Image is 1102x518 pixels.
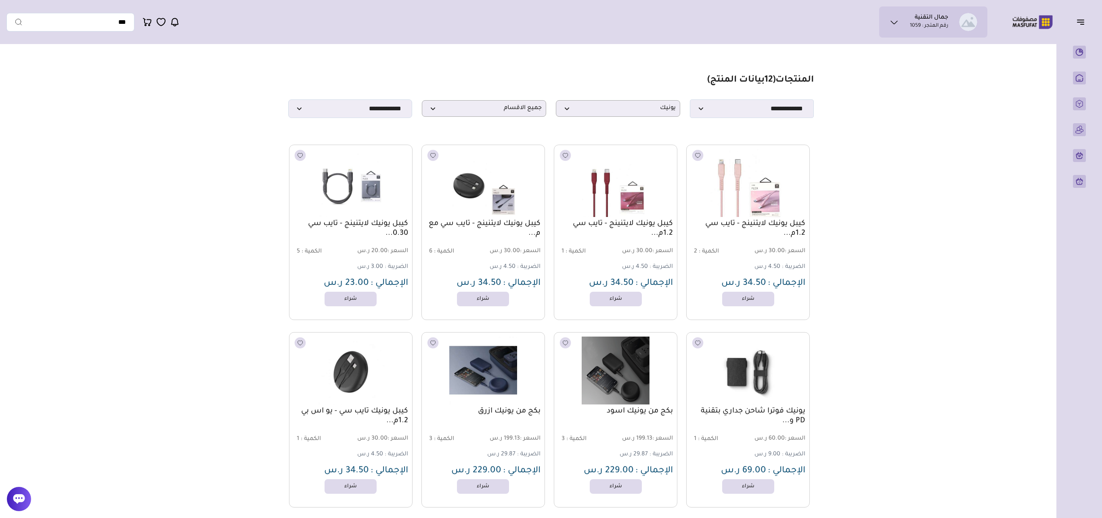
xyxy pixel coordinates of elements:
[616,248,673,255] span: 30.00 ر.س
[685,145,811,220] img: 241.625-241.625202310101407-koMneeqOwgBsmy3vWPdSMwPDnVRyvZA0BZkNbC5R.jpg
[691,406,805,426] a: يونيك فوترا شاحن جداري بتقنية PD و...
[754,451,780,458] span: 9.00 ر.س
[558,219,673,238] a: كيبل يونيك لايتنينج - تايب سي 1.2م...
[301,436,321,442] span: الكمية :
[352,248,408,255] span: 20.00 ر.س
[302,248,322,255] span: الكمية :
[561,436,565,442] span: 3
[749,248,805,255] span: 30.00 ر.س
[324,279,369,288] span: 23.00 ر.س
[388,248,408,255] span: السعر :
[560,105,676,112] span: يونيك
[388,436,408,442] span: السعر :
[451,466,501,476] span: 229.00 ر.س
[293,219,408,238] a: كيبل يونيك لايتنينج - تايب سي 0.30...
[566,436,587,442] span: الكمية :
[434,436,454,442] span: الكمية :
[325,479,377,494] a: شراء
[294,149,408,217] img: 241.625-241.625202310101405-jExjhECzXxjd5xezLAiZw2xJCymoAUfMw4mWVfrj.jpg
[707,76,775,85] span: ( بيانات المنتج)
[765,76,773,85] span: 12
[754,264,780,270] span: 4.50 ر.س
[589,279,634,288] span: 34.50 ر.س
[590,479,642,494] a: شراء
[652,436,673,442] span: السعر :
[294,337,408,404] img: 241.625-241.625202310101458-ouVdF29DBX96UBWnZJ4ffubVKLVkjfl4IOQnhWmK.jpg
[707,75,814,86] h1: المنتجات
[566,248,586,255] span: الكمية :
[722,292,774,306] a: شراء
[635,466,673,476] span: الإجمالي :
[520,436,541,442] span: السعر :
[620,451,648,458] span: 29.87 ر.س
[691,337,805,404] img: 241.625-241.625202310101402-gRcVbnjIGcmqwJHjdbQFgHyAhz6HgOwzdCAbEPJK.jpg
[590,292,642,306] a: شراء
[556,100,680,117] p: يونيك
[434,248,454,255] span: الكمية :
[490,264,515,270] span: 4.50 ر.س
[293,406,408,426] a: كيبل يونيك تايب سي - يو اس بي 1.2م...
[484,248,541,255] span: 30.00 ر.س
[503,466,541,476] span: الإجمالي :
[721,279,766,288] span: 34.50 ر.س
[371,279,408,288] span: الإجمالي :
[426,406,541,416] a: بكج من يونيك ازرق
[635,279,673,288] span: الإجمالي :
[426,149,540,217] img: 241.625-241.625202310101405-xM65cZnEK8HBvgPTzFfycrT9ShgFgn1OA9bI3FQ2.jpg
[782,264,805,270] span: الضريبة :
[297,248,300,255] span: 5
[694,436,696,442] span: 1
[559,337,673,404] img: 241.625-241.6252023-10-24-65377c657f41e.png
[559,149,673,217] img: 241.625-241.625202310101408-Kba4lDghzcZyfZ9dhygLqmq5lNDgcscTh8wXfAtK.jpg
[768,466,805,476] span: الإجمالي :
[652,248,673,255] span: السعر :
[426,105,542,112] span: جميع الاقسام
[722,479,774,494] a: شراء
[422,100,546,117] p: جميع الاقسام
[457,479,509,494] a: شراء
[426,219,541,238] a: كيبل يونيك لايتنينج - تايب سي مع م...
[561,248,564,255] span: 1
[426,337,540,404] img: 241.625-241.625202310101401-Zt2hIqmK8vSIGo47IIN2DEFpzlVnJKsreX9nVrAs.jpg
[622,264,648,270] span: 4.50 ر.س
[649,451,673,458] span: الضريبة :
[694,248,697,255] span: 2
[768,279,805,288] span: الإجمالي :
[699,248,719,255] span: الكمية :
[325,292,377,306] a: شراء
[721,466,766,476] span: 69.00 ر.س
[517,264,541,270] span: الضريبة :
[457,292,509,306] a: شراء
[457,279,501,288] span: 34.50 ر.س
[503,279,541,288] span: الإجمالي :
[385,451,408,458] span: الضريبة :
[352,435,408,443] span: 30.00 ر.س
[520,248,541,255] span: السعر :
[558,406,673,416] a: بكج من يونيك اسود
[749,435,805,443] span: 60.00 ر.س
[429,436,432,442] span: 3
[517,451,541,458] span: الضريبة :
[616,435,673,443] span: 199.13 ر.س
[785,248,805,255] span: السعر :
[910,22,948,30] p: رقم المتجر : 1059
[371,466,408,476] span: الإجمالي :
[649,264,673,270] span: الضريبة :
[357,264,383,270] span: 3.00 ر.س
[691,219,805,238] a: كيبل يونيك لايتنينج - تايب سي 1.2م...
[785,436,805,442] span: السعر :
[484,435,541,443] span: 199.13 ر.س
[959,13,977,31] img: جمال التقنية
[915,14,948,22] h1: جمال التقنية
[487,451,515,458] span: 29.87 ر.س
[429,248,432,255] span: 6
[584,466,634,476] span: 229.00 ر.س
[698,436,718,442] span: الكمية :
[357,451,383,458] span: 4.50 ر.س
[782,451,805,458] span: الضريبة :
[324,466,369,476] span: 34.50 ر.س
[385,264,408,270] span: الضريبة :
[297,436,299,442] span: 1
